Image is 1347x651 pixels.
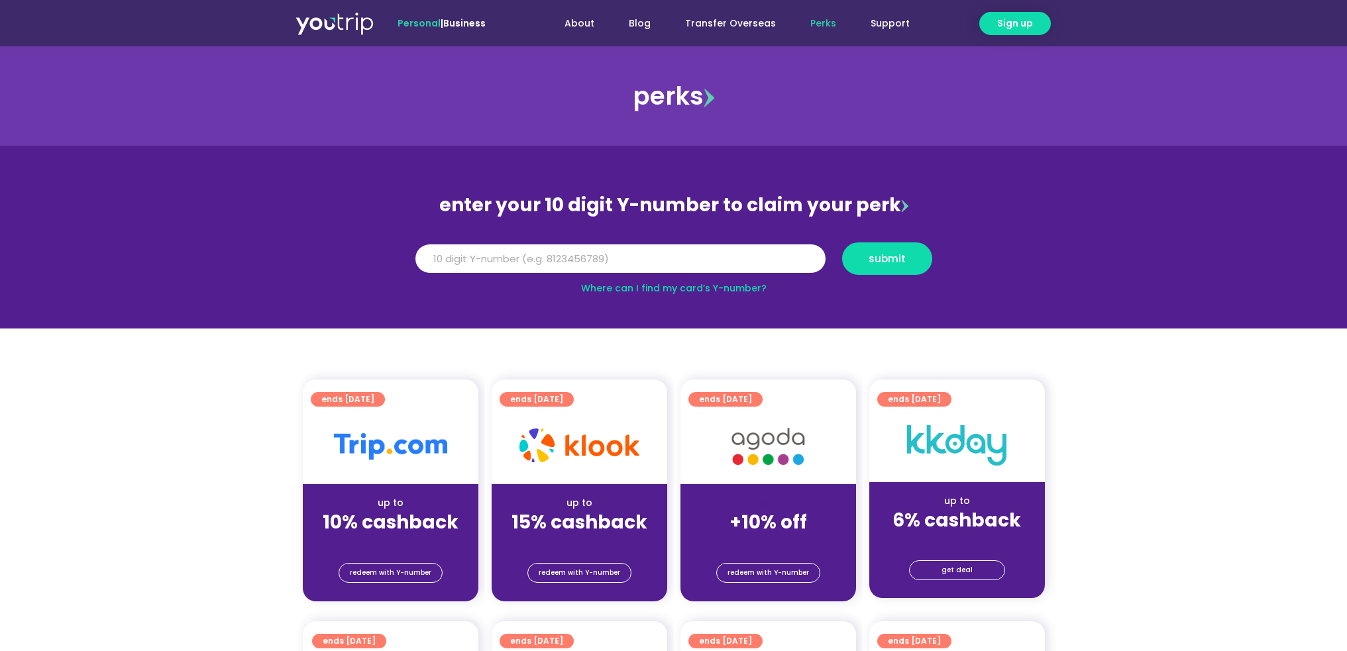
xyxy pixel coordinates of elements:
strong: 15% cashback [512,509,647,535]
a: redeem with Y-number [527,563,631,583]
div: up to [880,494,1034,508]
a: ends [DATE] [688,392,763,407]
div: enter your 10 digit Y-number to claim your perk [409,188,939,223]
span: ends [DATE] [699,392,752,407]
a: About [547,11,612,36]
div: up to [313,496,468,510]
span: submit [869,254,906,264]
a: Support [853,11,927,36]
form: Y Number [415,242,932,285]
span: ends [DATE] [699,634,752,648]
a: Transfer Overseas [668,11,793,36]
a: Blog [612,11,668,36]
div: (for stays only) [880,532,1034,546]
a: Sign up [979,12,1051,35]
button: submit [842,242,932,275]
a: ends [DATE] [877,634,951,648]
a: Business [443,17,486,30]
span: ends [DATE] [888,392,941,407]
span: ends [DATE] [888,634,941,648]
span: ends [DATE] [321,392,374,407]
strong: 10% cashback [323,509,458,535]
a: ends [DATE] [877,392,951,407]
div: (for stays only) [313,534,468,548]
span: up to [756,496,781,509]
span: ends [DATE] [510,392,563,407]
span: redeem with Y-number [350,564,431,582]
span: | [398,17,486,30]
span: ends [DATE] [510,634,563,648]
span: redeem with Y-number [539,564,620,582]
a: ends [DATE] [500,392,574,407]
span: get deal [942,561,973,579]
a: redeem with Y-number [716,563,820,583]
a: ends [DATE] [500,634,574,648]
a: get deal [909,560,1005,580]
nav: Menu [521,11,927,36]
div: (for stays only) [502,534,657,548]
span: Sign up [997,17,1033,30]
span: ends [DATE] [323,634,376,648]
span: redeem with Y-number [727,564,809,582]
div: up to [502,496,657,510]
a: ends [DATE] [312,634,386,648]
a: redeem with Y-number [339,563,443,583]
span: Personal [398,17,441,30]
a: ends [DATE] [311,392,385,407]
a: Where can I find my card’s Y-number? [581,281,767,295]
a: ends [DATE] [688,634,763,648]
div: (for stays only) [691,534,845,548]
input: 10 digit Y-number (e.g. 8123456789) [415,244,826,274]
strong: +10% off [729,509,807,535]
strong: 6% cashback [892,507,1021,533]
a: Perks [793,11,853,36]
